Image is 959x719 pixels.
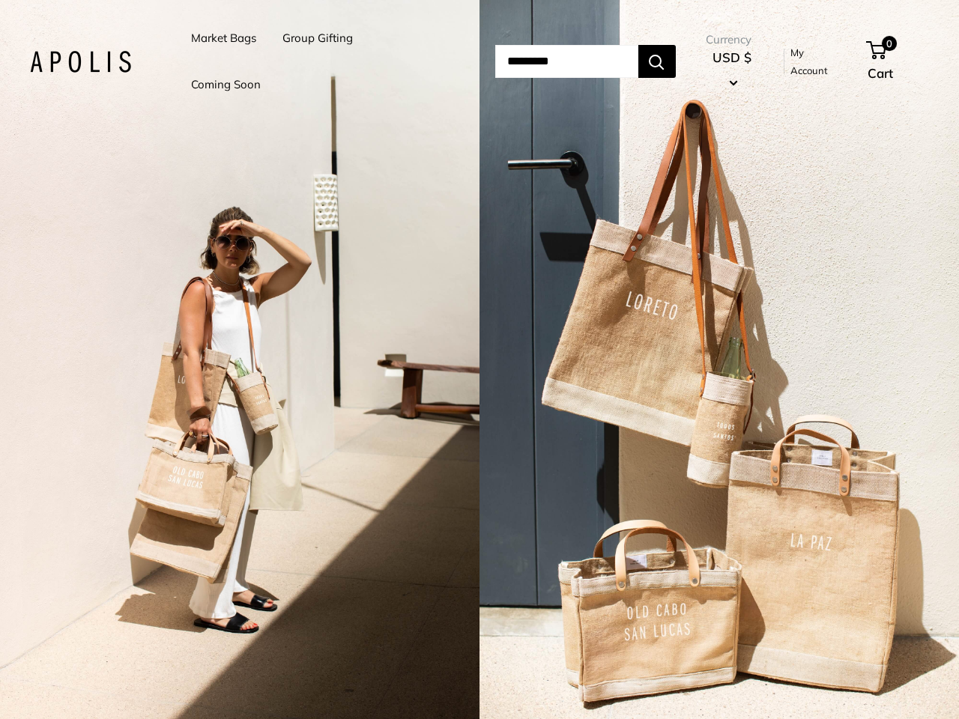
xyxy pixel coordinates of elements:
a: Market Bags [191,28,256,49]
a: Group Gifting [282,28,353,49]
span: Cart [868,65,893,81]
button: USD $ [706,46,758,94]
a: My Account [790,43,841,80]
a: Coming Soon [191,74,261,95]
img: Apolis [30,51,131,73]
span: USD $ [713,49,751,65]
span: 0 [882,36,897,51]
span: Currency [706,29,758,50]
input: Search... [495,45,638,78]
a: 0 Cart [868,37,929,85]
button: Search [638,45,676,78]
